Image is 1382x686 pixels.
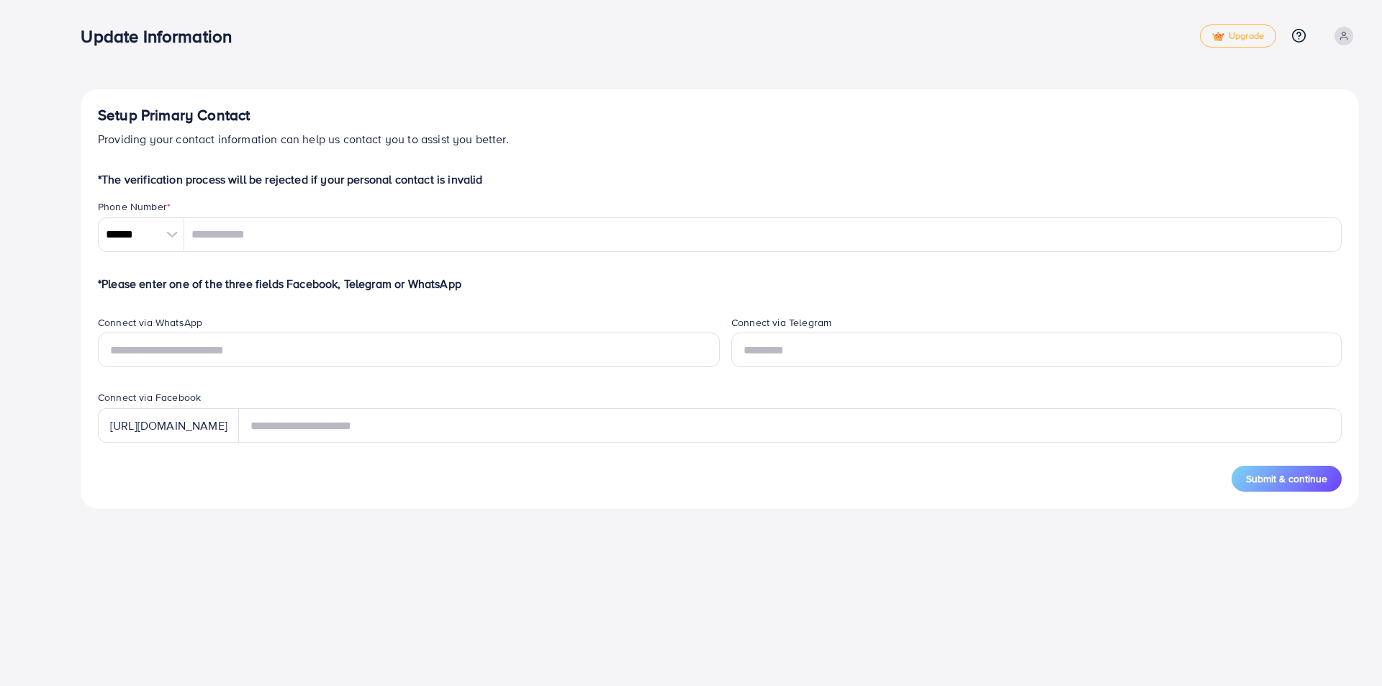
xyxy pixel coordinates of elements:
span: Submit & continue [1246,471,1327,486]
div: [URL][DOMAIN_NAME] [98,408,239,443]
span: Upgrade [1212,31,1264,42]
label: Connect via Facebook [98,390,201,405]
label: Connect via Telegram [731,315,831,330]
img: tick [1212,32,1224,42]
label: Connect via WhatsApp [98,315,202,330]
label: Phone Number [98,199,171,214]
h4: Setup Primary Contact [98,107,1342,125]
p: *Please enter one of the three fields Facebook, Telegram or WhatsApp [98,275,1342,292]
a: tickUpgrade [1200,24,1276,48]
p: Providing your contact information can help us contact you to assist you better. [98,130,1342,148]
button: Submit & continue [1232,466,1342,492]
h3: Update Information [81,26,243,47]
p: *The verification process will be rejected if your personal contact is invalid [98,171,1342,188]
